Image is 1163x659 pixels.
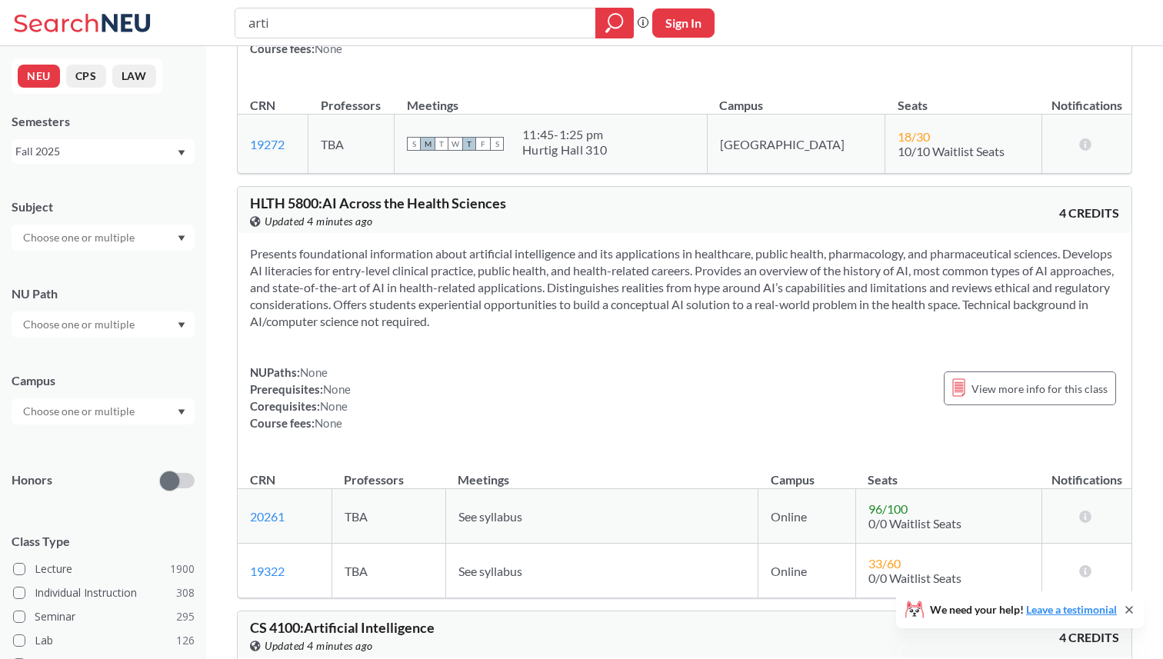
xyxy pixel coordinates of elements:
[462,137,476,151] span: T
[595,8,634,38] div: magnifying glass
[308,82,395,115] th: Professors
[1059,629,1119,646] span: 4 CREDITS
[12,533,195,550] span: Class Type
[605,12,624,34] svg: magnifying glass
[868,571,961,585] span: 0/0 Waitlist Seats
[12,198,195,215] div: Subject
[265,637,373,654] span: Updated 4 minutes ago
[971,379,1108,398] span: View more info for this class
[407,137,421,151] span: S
[868,556,901,571] span: 33 / 60
[885,82,1042,115] th: Seats
[707,115,885,174] td: [GEOGRAPHIC_DATA]
[490,137,504,151] span: S
[12,113,195,130] div: Semesters
[265,213,373,230] span: Updated 4 minutes ago
[898,144,1005,158] span: 10/10 Waitlist Seats
[250,137,285,151] a: 19272
[250,564,285,578] a: 19322
[707,82,885,115] th: Campus
[758,489,855,544] td: Online
[247,10,585,36] input: Class, professor, course number, "phrase"
[66,65,106,88] button: CPS
[855,456,1042,489] th: Seats
[12,225,195,251] div: Dropdown arrow
[250,364,351,431] div: NUPaths: Prerequisites: Corequisites: Course fees:
[15,315,145,334] input: Choose one or multiple
[315,42,342,55] span: None
[898,129,930,144] span: 18 / 30
[15,402,145,421] input: Choose one or multiple
[758,456,855,489] th: Campus
[315,416,342,430] span: None
[178,235,185,241] svg: Dropdown arrow
[170,561,195,577] span: 1900
[458,564,522,578] span: See syllabus
[250,97,275,114] div: CRN
[12,372,195,389] div: Campus
[112,65,156,88] button: LAW
[250,471,275,488] div: CRN
[18,65,60,88] button: NEU
[250,245,1119,330] section: Presents foundational information about artificial intelligence and its applications in healthcar...
[320,399,348,413] span: None
[476,137,490,151] span: F
[300,365,328,379] span: None
[178,150,185,156] svg: Dropdown arrow
[12,471,52,489] p: Honors
[308,115,395,174] td: TBA
[1059,205,1119,221] span: 4 CREDITS
[332,456,445,489] th: Professors
[176,632,195,649] span: 126
[178,409,185,415] svg: Dropdown arrow
[868,516,961,531] span: 0/0 Waitlist Seats
[421,137,435,151] span: M
[178,322,185,328] svg: Dropdown arrow
[332,489,445,544] td: TBA
[176,584,195,601] span: 308
[12,285,195,302] div: NU Path
[13,583,195,603] label: Individual Instruction
[12,398,195,424] div: Dropdown arrow
[12,311,195,338] div: Dropdown arrow
[13,559,195,579] label: Lecture
[15,228,145,247] input: Choose one or multiple
[930,604,1117,615] span: We need your help!
[395,82,708,115] th: Meetings
[758,544,855,598] td: Online
[250,619,435,636] span: CS 4100 : Artificial Intelligence
[176,608,195,625] span: 295
[250,509,285,524] a: 20261
[1042,456,1131,489] th: Notifications
[323,382,351,396] span: None
[13,631,195,651] label: Lab
[652,8,715,38] button: Sign In
[332,544,445,598] td: TBA
[458,509,522,524] span: See syllabus
[15,143,176,160] div: Fall 2025
[12,139,195,164] div: Fall 2025Dropdown arrow
[522,127,607,142] div: 11:45 - 1:25 pm
[448,137,462,151] span: W
[1026,603,1117,616] a: Leave a testimonial
[522,142,607,158] div: Hurtig Hall 310
[868,501,908,516] span: 96 / 100
[435,137,448,151] span: T
[445,456,758,489] th: Meetings
[1042,82,1131,115] th: Notifications
[13,607,195,627] label: Seminar
[250,195,506,211] span: HLTH 5800 : AI Across the Health Sciences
